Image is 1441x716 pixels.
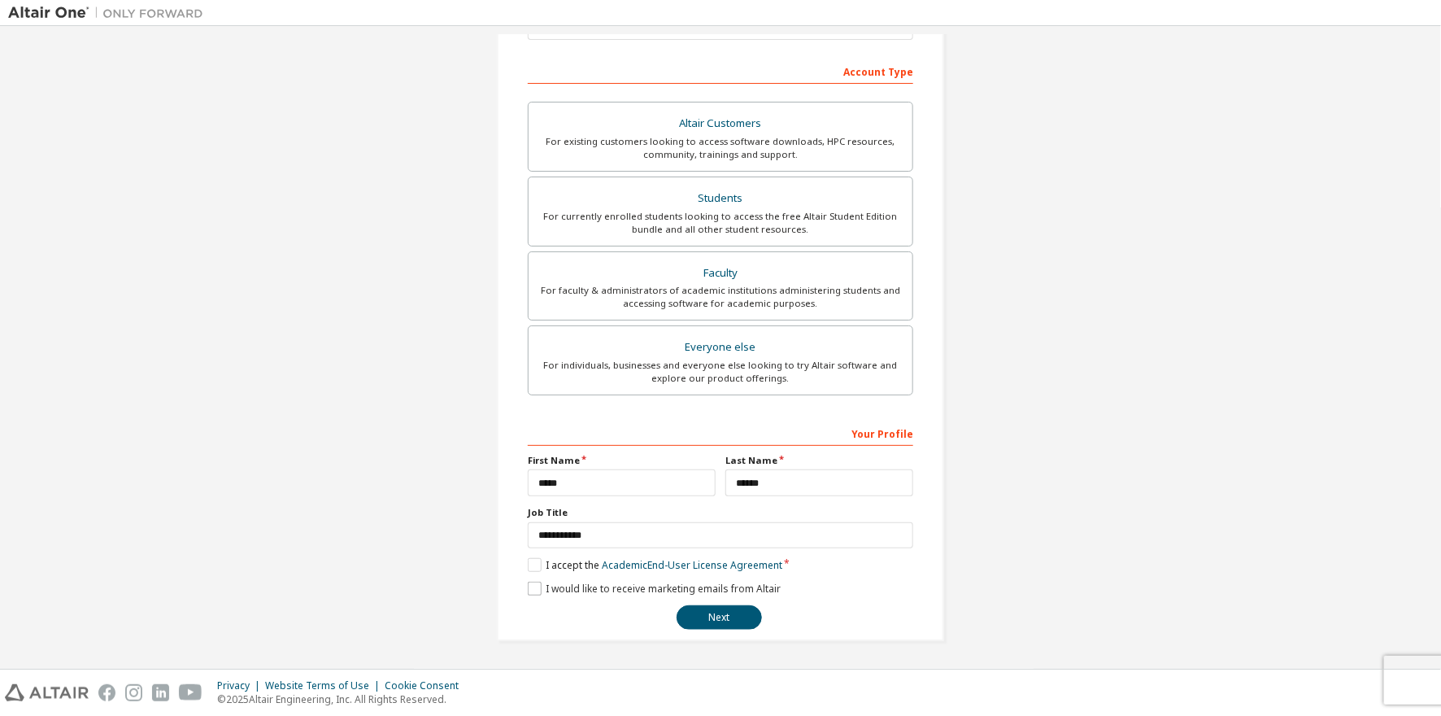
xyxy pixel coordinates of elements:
[538,262,903,285] div: Faculty
[385,679,468,692] div: Cookie Consent
[538,112,903,135] div: Altair Customers
[528,582,781,596] label: I would like to receive marketing emails from Altair
[98,684,115,701] img: facebook.svg
[265,679,385,692] div: Website Terms of Use
[528,454,716,467] label: First Name
[538,135,903,161] div: For existing customers looking to access software downloads, HPC resources, community, trainings ...
[725,454,913,467] label: Last Name
[152,684,169,701] img: linkedin.svg
[528,558,782,572] label: I accept the
[538,359,903,385] div: For individuals, businesses and everyone else looking to try Altair software and explore our prod...
[125,684,142,701] img: instagram.svg
[677,605,762,630] button: Next
[538,210,903,236] div: For currently enrolled students looking to access the free Altair Student Edition bundle and all ...
[5,684,89,701] img: altair_logo.svg
[217,679,265,692] div: Privacy
[217,692,468,706] p: © 2025 Altair Engineering, Inc. All Rights Reserved.
[528,506,913,519] label: Job Title
[538,284,903,310] div: For faculty & administrators of academic institutions administering students and accessing softwa...
[602,558,782,572] a: Academic End-User License Agreement
[538,187,903,210] div: Students
[179,684,202,701] img: youtube.svg
[538,336,903,359] div: Everyone else
[8,5,211,21] img: Altair One
[528,420,913,446] div: Your Profile
[528,58,913,84] div: Account Type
